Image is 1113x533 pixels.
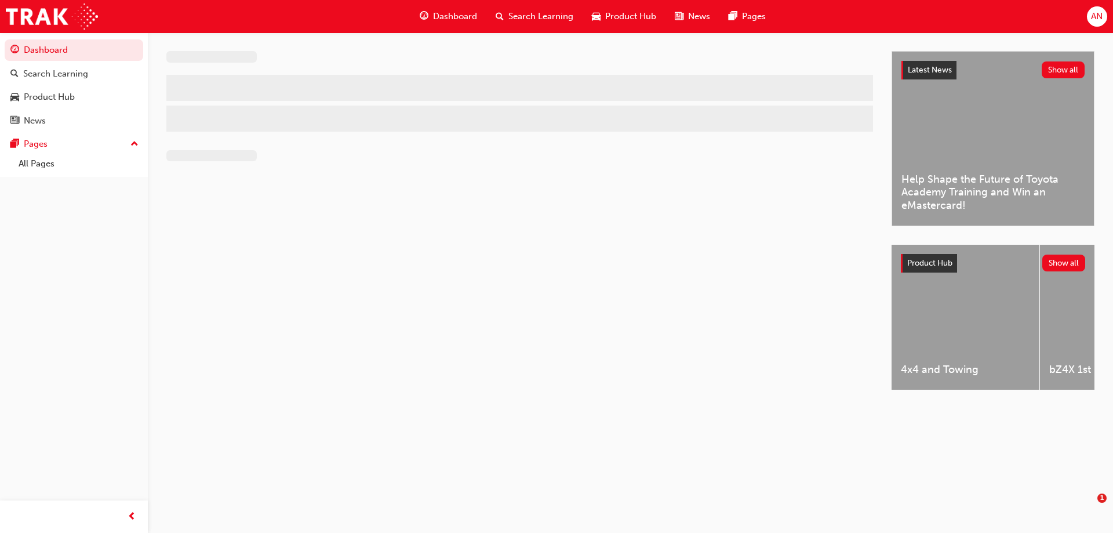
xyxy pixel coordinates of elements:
span: guage-icon [420,9,428,24]
a: 4x4 and Towing [892,245,1039,390]
span: Dashboard [433,10,477,23]
span: News [688,10,710,23]
div: News [24,114,46,128]
a: Dashboard [5,39,143,61]
button: AN [1087,6,1107,27]
a: Product HubShow all [901,254,1085,273]
a: search-iconSearch Learning [486,5,583,28]
span: search-icon [10,69,19,79]
iframe: Intercom live chat [1074,494,1101,521]
span: car-icon [592,9,601,24]
div: Pages [24,137,48,151]
span: news-icon [10,116,19,126]
span: prev-icon [128,510,136,524]
span: Product Hub [605,10,656,23]
span: guage-icon [10,45,19,56]
a: Search Learning [5,63,143,85]
span: pages-icon [729,9,737,24]
a: guage-iconDashboard [410,5,486,28]
span: Product Hub [907,258,952,268]
button: Pages [5,133,143,155]
img: Trak [6,3,98,30]
span: Pages [742,10,766,23]
span: 4x4 and Towing [901,363,1030,376]
a: Latest NewsShow all [901,61,1085,79]
button: Show all [1042,61,1085,78]
a: All Pages [14,155,143,173]
div: Product Hub [24,90,75,104]
span: car-icon [10,92,19,103]
span: search-icon [496,9,504,24]
button: Show all [1042,255,1086,271]
a: car-iconProduct Hub [583,5,665,28]
a: News [5,110,143,132]
span: Help Shape the Future of Toyota Academy Training and Win an eMastercard! [901,173,1085,212]
span: news-icon [675,9,683,24]
span: Latest News [908,65,952,75]
span: 1 [1097,494,1107,503]
a: Product Hub [5,86,143,108]
span: Search Learning [508,10,573,23]
a: pages-iconPages [719,5,775,28]
button: DashboardSearch LearningProduct HubNews [5,37,143,133]
a: Latest NewsShow allHelp Shape the Future of Toyota Academy Training and Win an eMastercard! [892,51,1094,226]
span: pages-icon [10,139,19,150]
a: news-iconNews [665,5,719,28]
div: Search Learning [23,67,88,81]
span: up-icon [130,137,139,152]
span: AN [1091,10,1103,23]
